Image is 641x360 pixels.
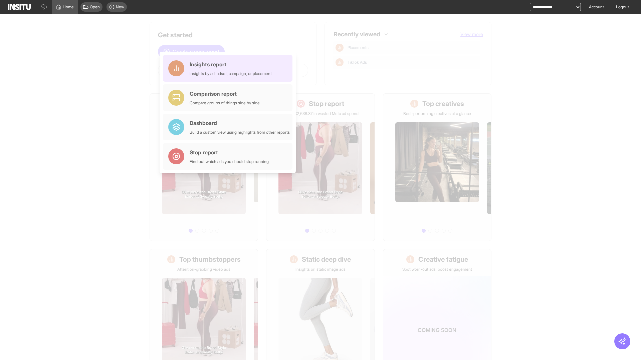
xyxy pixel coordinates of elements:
[190,71,272,76] div: Insights by ad, adset, campaign, or placement
[90,4,100,10] span: Open
[190,159,269,164] div: Find out which ads you should stop running
[190,100,260,106] div: Compare groups of things side by side
[116,4,124,10] span: New
[8,4,31,10] img: Logo
[63,4,74,10] span: Home
[190,60,272,68] div: Insights report
[190,90,260,98] div: Comparison report
[190,130,290,135] div: Build a custom view using highlights from other reports
[190,119,290,127] div: Dashboard
[190,148,269,156] div: Stop report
